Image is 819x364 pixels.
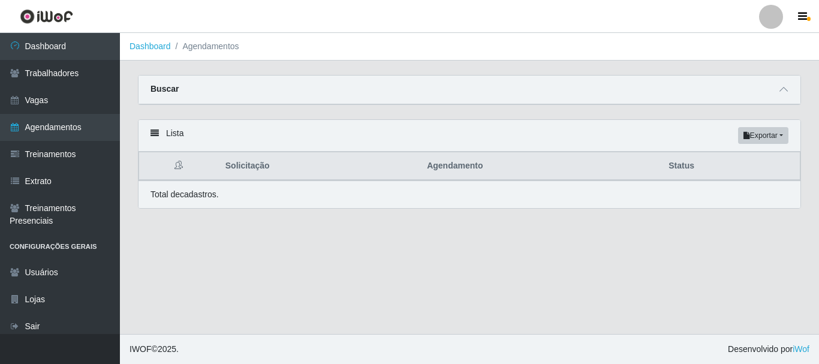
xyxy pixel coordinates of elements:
[138,120,800,152] div: Lista
[171,40,239,53] li: Agendamentos
[130,344,152,354] span: IWOF
[793,344,809,354] a: iWof
[130,343,179,356] span: © 2025 .
[218,152,420,181] th: Solicitação
[150,84,179,94] strong: Buscar
[728,343,809,356] span: Desenvolvido por
[20,9,73,24] img: CoreUI Logo
[661,152,800,181] th: Status
[120,33,819,61] nav: breadcrumb
[130,41,171,51] a: Dashboard
[150,188,219,201] p: Total de cadastros.
[738,127,788,144] button: Exportar
[420,152,661,181] th: Agendamento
